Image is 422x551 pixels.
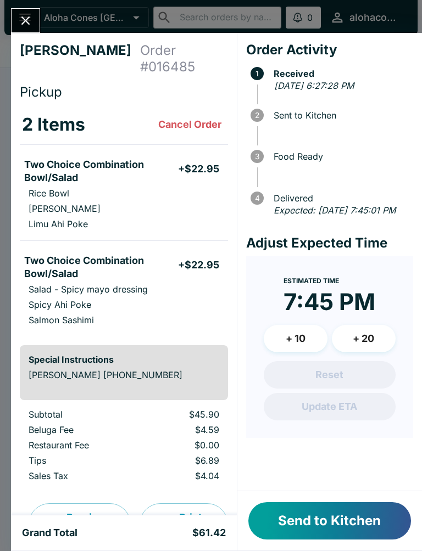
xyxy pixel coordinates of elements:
[29,424,127,435] p: Beluga Fee
[246,235,413,251] h4: Adjust Expected Time
[29,299,91,310] p: Spicy Ahi Poke
[29,409,127,420] p: Subtotal
[22,114,85,136] h3: 2 Items
[20,105,228,336] table: orders table
[145,409,219,420] p: $45.90
[29,284,148,295] p: Salad - Spicy mayo dressing
[254,194,259,203] text: 4
[268,110,413,120] span: Sent to Kitchen
[145,440,219,451] p: $0.00
[29,470,127,481] p: Sales Tax
[255,152,259,161] text: 3
[22,526,77,539] h5: Grand Total
[24,158,178,184] h5: Two Choice Combination Bowl/Salad
[268,193,413,203] span: Delivered
[145,470,219,481] p: $4.04
[145,424,219,435] p: $4.59
[264,325,327,352] button: + 10
[29,218,88,229] p: Limu Ahi Poke
[29,188,69,199] p: Rice Bowl
[12,9,40,32] button: Close
[246,42,413,58] h4: Order Activity
[192,526,226,539] h5: $61.42
[24,254,178,280] h5: Two Choice Combination Bowl/Salad
[274,205,396,216] em: Expected: [DATE] 7:45:01 PM
[20,84,62,100] span: Pickup
[29,503,131,545] button: Preview Receipt
[332,325,396,352] button: + 20
[178,258,219,272] h5: + $22.95
[284,277,339,285] span: Estimated Time
[255,111,259,120] text: 2
[20,409,228,486] table: orders table
[29,203,101,214] p: [PERSON_NAME]
[248,502,411,539] button: Send to Kitchen
[29,314,94,325] p: Salmon Sashimi
[29,440,127,451] p: Restaurant Fee
[145,455,219,466] p: $6.89
[140,503,228,545] button: Print Receipt
[20,42,140,75] h4: [PERSON_NAME]
[178,162,219,176] h5: + $22.95
[29,354,219,365] h6: Special Instructions
[268,151,413,161] span: Food Ready
[256,69,259,78] text: 1
[274,80,354,91] em: [DATE] 6:27:28 PM
[154,114,226,136] button: Cancel Order
[29,455,127,466] p: Tips
[284,288,375,316] time: 7:45 PM
[140,42,228,75] h4: Order # 016485
[29,369,219,380] p: [PERSON_NAME] [PHONE_NUMBER]
[268,69,413,78] span: Received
